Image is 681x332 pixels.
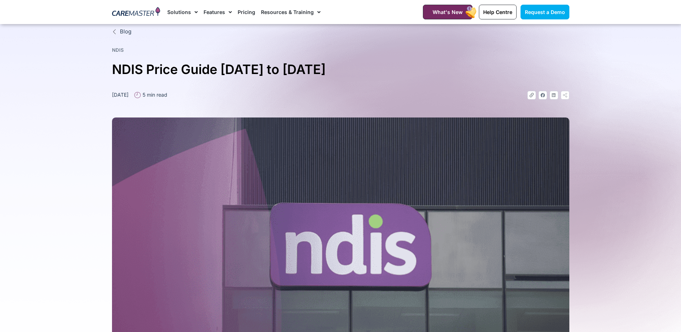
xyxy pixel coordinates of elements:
[141,91,167,98] span: 5 min read
[433,9,463,15] span: What's New
[112,92,129,98] time: [DATE]
[118,28,131,36] span: Blog
[112,7,160,18] img: CareMaster Logo
[483,9,512,15] span: Help Centre
[112,47,124,53] a: NDIS
[112,59,569,80] h1: NDIS Price Guide [DATE] to [DATE]
[525,9,565,15] span: Request a Demo
[521,5,569,19] a: Request a Demo
[479,5,517,19] a: Help Centre
[423,5,472,19] a: What's New
[112,28,569,36] a: Blog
